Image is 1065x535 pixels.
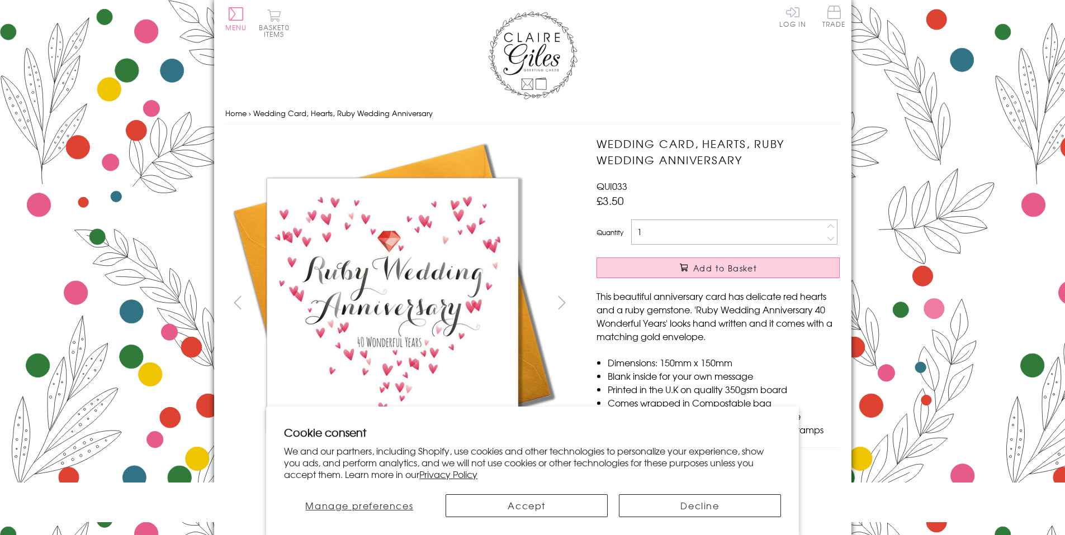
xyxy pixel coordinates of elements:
[305,499,413,512] span: Manage preferences
[549,290,574,315] button: next
[249,108,251,118] span: ›
[419,467,477,481] a: Privacy Policy
[822,6,846,27] span: Trade
[608,369,840,383] li: Blank inside for your own message
[259,9,290,37] button: Basket0 items
[779,6,806,27] a: Log In
[608,383,840,396] li: Printed in the U.K on quality 350gsm board
[225,102,840,125] nav: breadcrumbs
[225,108,247,118] a: Home
[597,227,623,237] label: Quantity
[619,494,781,517] button: Decline
[446,494,608,517] button: Accept
[284,445,781,480] p: We and our partners, including Shopify, use cookies and other technologies to personalize your ex...
[597,289,840,343] p: This beautiful anniversary card has delicate red hearts and a ruby gemstone. 'Ruby Wedding Annive...
[608,356,840,369] li: Dimensions: 150mm x 150mm
[608,396,840,409] li: Comes wrapped in Compostable bag
[225,22,247,32] span: Menu
[597,193,624,208] span: £3.50
[264,22,290,39] span: 0 items
[225,136,561,471] img: Wedding Card, Hearts, Ruby Wedding Anniversary
[225,7,247,31] button: Menu
[225,290,250,315] button: prev
[253,108,433,118] span: Wedding Card, Hearts, Ruby Wedding Anniversary
[597,179,627,193] span: QUI033
[488,11,578,99] img: Claire Giles Greetings Cards
[597,257,840,278] button: Add to Basket
[597,136,840,168] h1: Wedding Card, Hearts, Ruby Wedding Anniversary
[284,424,781,440] h2: Cookie consent
[693,262,757,274] span: Add to Basket
[284,494,434,517] button: Manage preferences
[822,6,846,30] a: Trade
